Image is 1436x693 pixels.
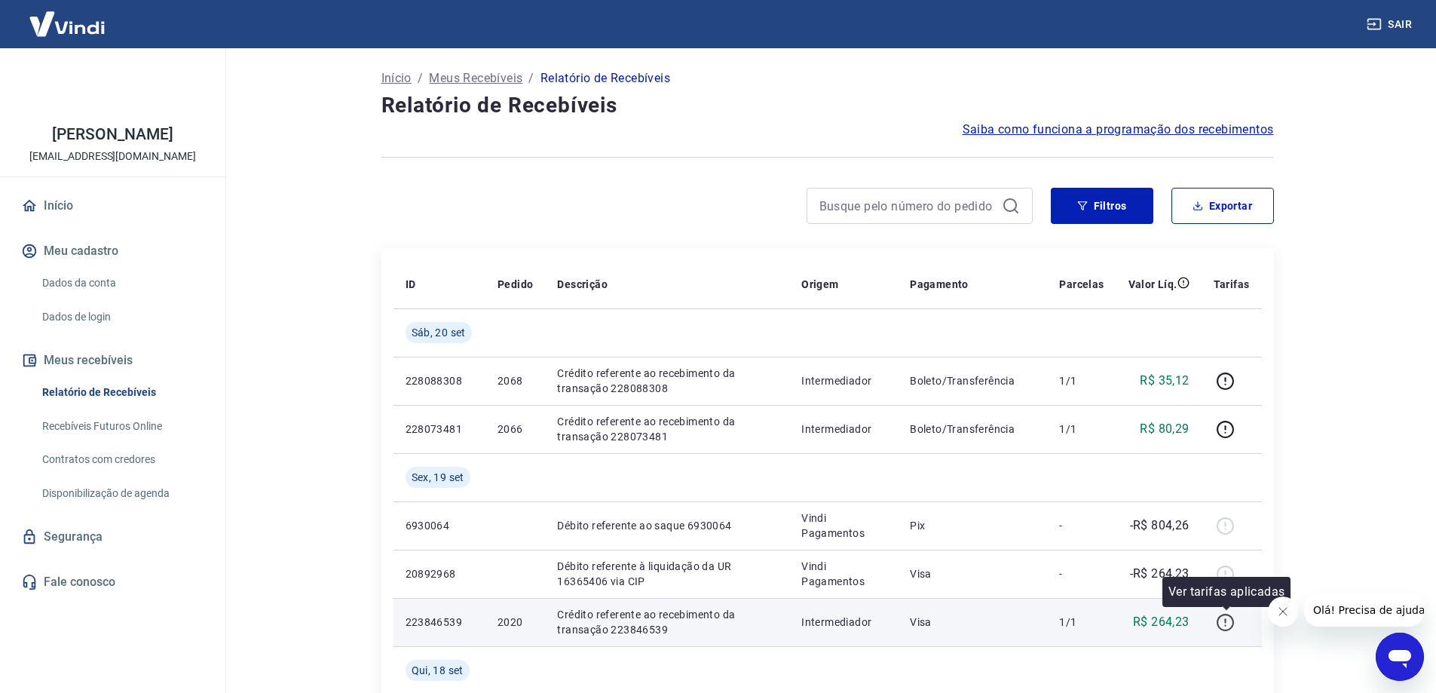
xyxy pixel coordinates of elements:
[412,663,464,678] span: Qui, 18 set
[1140,420,1189,438] p: R$ 80,29
[406,422,473,437] p: 228073481
[36,302,207,333] a: Dados de login
[498,615,533,630] p: 2020
[1059,566,1104,581] p: -
[1059,615,1104,630] p: 1/1
[412,470,464,485] span: Sex, 19 set
[801,373,886,388] p: Intermediador
[1130,517,1190,535] p: -R$ 804,26
[801,615,886,630] p: Intermediador
[36,478,207,509] a: Disponibilização de agenda
[1051,188,1153,224] button: Filtros
[29,149,196,164] p: [EMAIL_ADDRESS][DOMAIN_NAME]
[910,277,969,292] p: Pagamento
[540,69,670,87] p: Relatório de Recebíveis
[1059,277,1104,292] p: Parcelas
[36,268,207,299] a: Dados da conta
[1130,565,1190,583] p: -R$ 264,23
[406,373,473,388] p: 228088308
[910,422,1035,437] p: Boleto/Transferência
[36,411,207,442] a: Recebíveis Futuros Online
[801,422,886,437] p: Intermediador
[1133,613,1190,631] p: R$ 264,23
[381,69,412,87] a: Início
[406,615,473,630] p: 223846539
[910,566,1035,581] p: Visa
[418,69,423,87] p: /
[801,511,886,541] p: Vindi Pagamentos
[1304,593,1424,627] iframe: Mensagem da empresa
[963,121,1274,139] a: Saiba como funciona a programação dos recebimentos
[406,518,473,533] p: 6930064
[1364,11,1418,38] button: Sair
[910,373,1035,388] p: Boleto/Transferência
[1214,277,1250,292] p: Tarifas
[406,277,416,292] p: ID
[406,566,473,581] p: 20892968
[1376,633,1424,681] iframe: Botão para abrir a janela de mensagens
[801,277,838,292] p: Origem
[1140,372,1189,390] p: R$ 35,12
[18,520,207,553] a: Segurança
[498,373,533,388] p: 2068
[36,377,207,408] a: Relatório de Recebíveis
[1171,188,1274,224] button: Exportar
[557,518,777,533] p: Débito referente ao saque 6930064
[910,518,1035,533] p: Pix
[557,366,777,396] p: Crédito referente ao recebimento da transação 228088308
[9,11,127,23] span: Olá! Precisa de ajuda?
[1168,583,1284,601] p: Ver tarifas aplicadas
[557,607,777,637] p: Crédito referente ao recebimento da transação 223846539
[910,615,1035,630] p: Visa
[1059,518,1104,533] p: -
[801,559,886,589] p: Vindi Pagamentos
[18,344,207,377] button: Meus recebíveis
[819,195,996,217] input: Busque pelo número do pedido
[1128,277,1177,292] p: Valor Líq.
[498,422,533,437] p: 2066
[83,60,143,121] img: a8760dbf-e029-4811-95b5-54b80cad56b6.jpeg
[381,90,1274,121] h4: Relatório de Recebíveis
[412,325,466,340] span: Sáb, 20 set
[557,277,608,292] p: Descrição
[1059,422,1104,437] p: 1/1
[52,127,173,143] p: [PERSON_NAME]
[18,1,116,47] img: Vindi
[1059,373,1104,388] p: 1/1
[528,69,534,87] p: /
[18,189,207,222] a: Início
[557,414,777,444] p: Crédito referente ao recebimento da transação 228073481
[36,444,207,475] a: Contratos com credores
[498,277,533,292] p: Pedido
[18,566,207,599] a: Fale conosco
[557,559,777,589] p: Débito referente à liquidação da UR 16365406 via CIP
[18,235,207,268] button: Meu cadastro
[1268,596,1298,627] iframe: Fechar mensagem
[429,69,522,87] a: Meus Recebíveis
